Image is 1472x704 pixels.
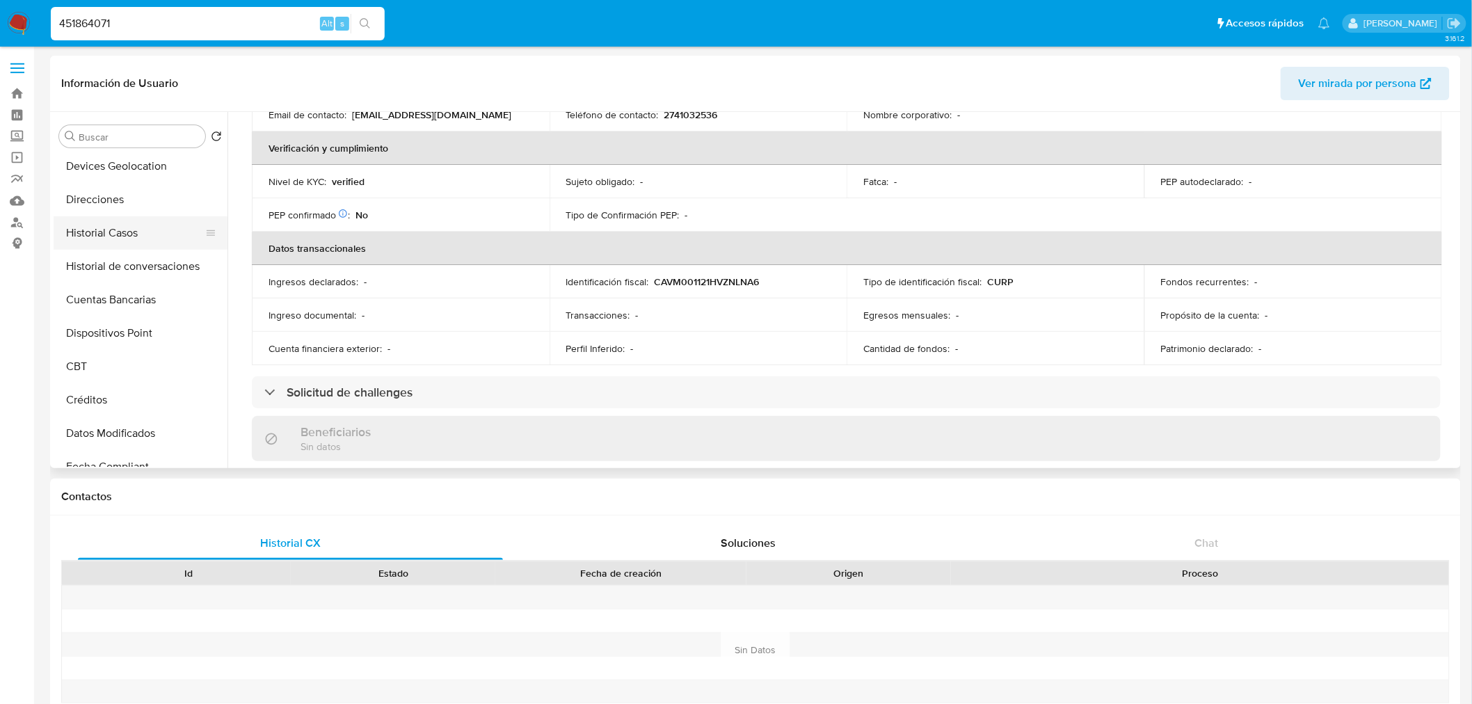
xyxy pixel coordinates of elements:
p: 2741032536 [664,109,718,121]
div: Fecha de creación [505,566,737,580]
p: - [387,342,390,355]
button: Dispositivos Point [54,317,227,350]
input: Buscar usuario o caso... [51,15,385,33]
p: Email de contacto : [269,109,346,121]
p: - [956,309,959,321]
button: Buscar [65,131,76,142]
div: BeneficiariosSin datos [252,416,1441,461]
h1: Información de Usuario [61,77,178,90]
p: Tipo de identificación fiscal : [863,275,982,288]
button: Historial Casos [54,216,216,250]
p: - [631,342,634,355]
p: Perfil Inferido : [566,342,625,355]
p: - [362,309,365,321]
p: - [894,175,897,188]
th: Verificación y cumplimiento [252,131,1442,165]
p: - [641,175,643,188]
p: - [685,209,688,221]
div: Origen [756,566,941,580]
span: Ver mirada por persona [1299,67,1417,100]
th: Datos transaccionales [252,232,1442,265]
div: Proceso [961,566,1439,580]
span: Soluciones [721,535,776,551]
span: Alt [321,17,333,30]
p: CAVM001121HVZNLNA6 [655,275,760,288]
div: Id [96,566,281,580]
p: Teléfono de contacto : [566,109,659,121]
button: Datos Modificados [54,417,227,450]
button: Ver mirada por persona [1281,67,1450,100]
span: Historial CX [260,535,321,551]
input: Buscar [79,131,200,143]
button: Historial de conversaciones [54,250,227,283]
span: Accesos rápidos [1226,16,1304,31]
p: Cantidad de fondos : [863,342,950,355]
p: Fondos recurrentes : [1161,275,1249,288]
p: verified [332,175,365,188]
p: - [957,109,960,121]
span: Chat [1195,535,1219,551]
button: Cuentas Bancarias [54,283,227,317]
button: Direcciones [54,183,227,216]
p: Nivel de KYC : [269,175,326,188]
p: Sujeto obligado : [566,175,635,188]
p: - [955,342,958,355]
p: Sin datos [301,440,371,453]
button: CBT [54,350,227,383]
a: Salir [1447,16,1462,31]
p: - [364,275,367,288]
p: Ingreso documental : [269,309,356,321]
h3: Solicitud de challenges [287,385,413,400]
p: - [1255,275,1258,288]
p: Cuenta financiera exterior : [269,342,382,355]
a: Notificaciones [1318,17,1330,29]
p: CURP [987,275,1014,288]
p: - [636,309,639,321]
button: Volver al orden por defecto [211,131,222,146]
div: Solicitud de challenges [252,376,1441,408]
p: - [1249,175,1252,188]
p: Egresos mensuales : [863,309,950,321]
p: [EMAIL_ADDRESS][DOMAIN_NAME] [352,109,511,121]
p: Tipo de Confirmación PEP : [566,209,680,221]
p: PEP autodeclarado : [1161,175,1244,188]
div: Estado [301,566,486,580]
p: PEP confirmado : [269,209,350,221]
button: Fecha Compliant [54,450,227,483]
span: s [340,17,344,30]
p: Patrimonio declarado : [1161,342,1254,355]
p: Fatca : [863,175,888,188]
p: - [1259,342,1262,355]
p: Transacciones : [566,309,630,321]
p: - [1265,309,1268,321]
h3: Beneficiarios [301,424,371,440]
p: Ingresos declarados : [269,275,358,288]
button: Créditos [54,383,227,417]
p: No [355,209,368,221]
button: search-icon [351,14,379,33]
p: Propósito de la cuenta : [1161,309,1260,321]
p: Identificación fiscal : [566,275,649,288]
h1: Contactos [61,490,1450,504]
button: Devices Geolocation [54,150,227,183]
p: Nombre corporativo : [863,109,952,121]
p: fernando.ftapiamartinez@mercadolibre.com.mx [1363,17,1442,30]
